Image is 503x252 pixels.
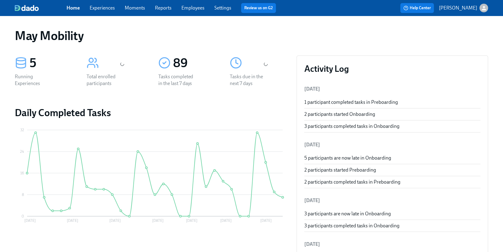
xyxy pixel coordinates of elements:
[304,137,481,152] li: [DATE]
[244,5,273,11] a: Review us on G2
[304,167,481,173] div: 2 participants started Preboarding
[304,237,481,252] li: [DATE]
[20,149,24,154] tspan: 24
[439,4,488,12] button: [PERSON_NAME]
[304,123,481,130] div: 3 participants completed tasks in Onboarding
[304,155,481,161] div: 5 participants are now late in Onboarding
[439,5,477,11] p: [PERSON_NAME]
[20,171,24,175] tspan: 16
[30,55,72,71] div: 5
[158,73,198,87] div: Tasks completed in the last 7 days
[220,219,232,223] tspan: [DATE]
[15,28,83,43] h1: May Mobility
[87,73,126,87] div: Total enrolled participants
[22,193,24,197] tspan: 8
[304,86,320,92] span: [DATE]
[186,219,197,223] tspan: [DATE]
[24,219,36,223] tspan: [DATE]
[404,5,431,11] span: Help Center
[230,73,269,87] div: Tasks due in the next 7 days
[155,5,172,11] a: Reports
[173,55,215,71] div: 89
[304,63,481,74] h3: Activity Log
[109,219,121,223] tspan: [DATE]
[304,179,481,185] div: 2 participants completed tasks in Preboarding
[214,5,231,11] a: Settings
[20,128,24,132] tspan: 32
[125,5,145,11] a: Moments
[67,5,80,11] a: Home
[304,222,481,229] div: 3 participants completed tasks in Onboarding
[241,3,276,13] button: Review us on G2
[15,73,54,87] div: Running Experiences
[22,214,24,218] tspan: 0
[304,99,481,106] div: 1 participant completed tasks in Preboarding
[15,5,67,11] a: dado
[67,219,78,223] tspan: [DATE]
[304,210,481,217] div: 3 participants are now late in Onboarding
[400,3,434,13] button: Help Center
[304,111,481,118] div: 2 participants started Onboarding
[181,5,205,11] a: Employees
[90,5,115,11] a: Experiences
[304,193,481,208] li: [DATE]
[152,219,164,223] tspan: [DATE]
[15,5,39,11] img: dado
[260,219,272,223] tspan: [DATE]
[15,107,287,119] h2: Daily Completed Tasks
